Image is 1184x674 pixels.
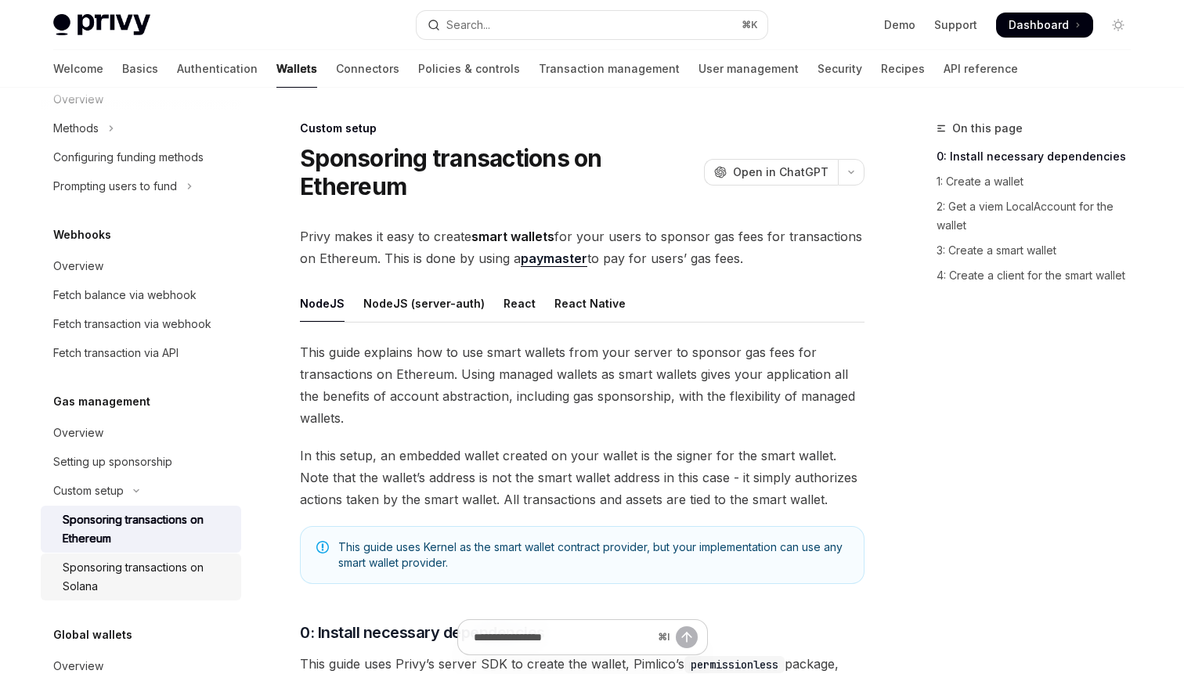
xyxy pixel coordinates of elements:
a: 1: Create a wallet [937,169,1143,194]
h5: Webhooks [53,225,111,244]
a: Policies & controls [418,50,520,88]
div: React Native [554,285,626,322]
span: Privy makes it easy to create for your users to sponsor gas fees for transactions on Ethereum. Th... [300,225,865,269]
div: Custom setup [53,481,124,500]
a: Sponsoring transactions on Ethereum [41,506,241,553]
div: Fetch balance via webhook [53,286,197,305]
div: Setting up sponsorship [53,452,172,471]
a: User management [698,50,799,88]
a: Fetch transaction via API [41,339,241,367]
div: Sponsoring transactions on Ethereum [63,510,232,548]
div: Overview [53,257,103,276]
a: 2: Get a viem LocalAccount for the wallet [937,194,1143,238]
span: In this setup, an embedded wallet created on your wallet is the signer for the smart wallet. Note... [300,445,865,510]
div: Methods [53,119,99,138]
div: Prompting users to fund [53,177,177,196]
a: Welcome [53,50,103,88]
button: Toggle Custom setup section [41,477,241,505]
div: Fetch transaction via webhook [53,315,211,333]
div: Overview [53,424,103,442]
a: Support [934,17,977,33]
div: Search... [446,16,490,34]
a: Basics [122,50,158,88]
a: Configuring funding methods [41,143,241,171]
div: Fetch transaction via API [53,344,179,362]
a: Transaction management [539,50,680,88]
div: NodeJS [300,285,345,322]
svg: Note [316,541,329,553]
a: API reference [944,50,1018,88]
div: Configuring funding methods [53,148,204,167]
button: Open search [417,11,767,39]
h5: Gas management [53,392,150,411]
input: Ask a question... [474,620,652,654]
a: Security [818,50,862,88]
a: 0: Install necessary dependencies [937,144,1143,169]
a: Fetch transaction via webhook [41,310,241,338]
span: ⌘ K [742,19,758,31]
a: Setting up sponsorship [41,448,241,476]
span: Open in ChatGPT [733,164,828,180]
a: paymaster [521,250,587,267]
div: Custom setup [300,121,865,136]
span: This guide uses Kernel as the smart wallet contract provider, but your implementation can use any... [338,539,848,571]
a: Fetch balance via webhook [41,281,241,309]
button: Send message [676,626,698,648]
a: Recipes [881,50,925,88]
div: React [504,285,536,322]
div: Sponsoring transactions on Solana [63,558,232,596]
a: Demo [884,17,915,33]
div: NodeJS (server-auth) [363,285,485,322]
a: Connectors [336,50,399,88]
a: Overview [41,419,241,447]
h5: Global wallets [53,625,132,644]
img: light logo [53,14,150,36]
button: Toggle Prompting users to fund section [41,172,241,200]
a: 3: Create a smart wallet [937,238,1143,263]
button: Toggle Methods section [41,114,241,142]
a: Overview [41,252,241,280]
span: Dashboard [1009,17,1069,33]
h1: Sponsoring transactions on Ethereum [300,144,698,200]
button: Open in ChatGPT [704,159,838,186]
span: On this page [952,119,1023,138]
strong: smart wallets [471,229,554,244]
a: Dashboard [996,13,1093,38]
a: 4: Create a client for the smart wallet [937,263,1143,288]
span: This guide explains how to use smart wallets from your server to sponsor gas fees for transaction... [300,341,865,429]
a: Authentication [177,50,258,88]
button: Toggle dark mode [1106,13,1131,38]
a: Wallets [276,50,317,88]
a: Sponsoring transactions on Solana [41,553,241,600]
